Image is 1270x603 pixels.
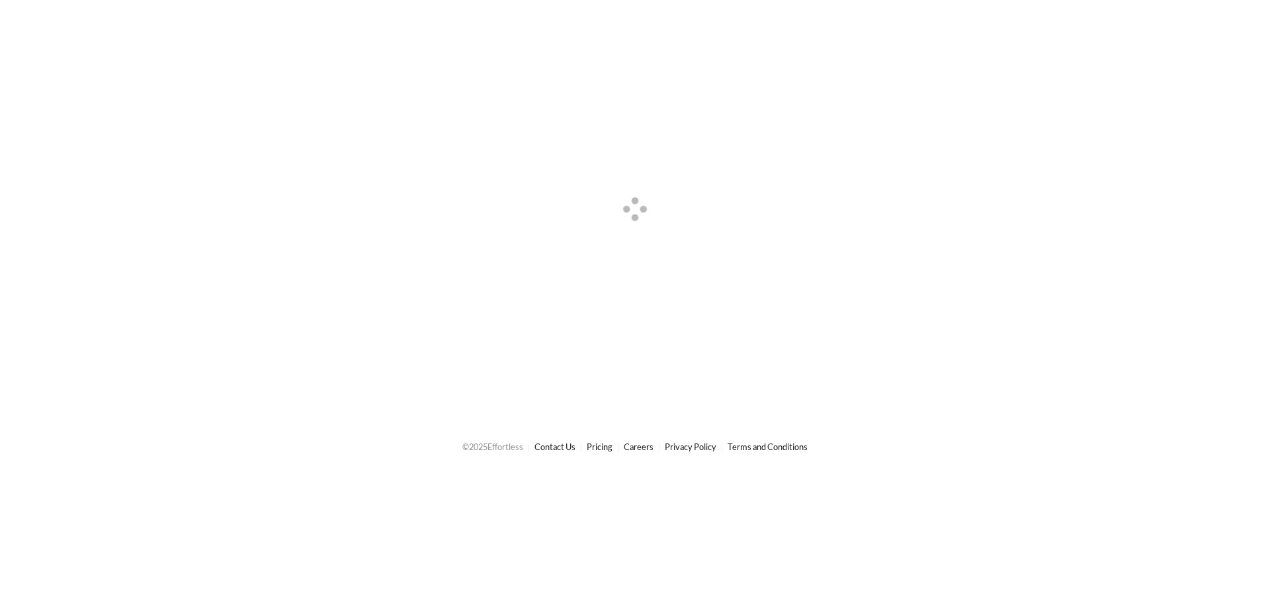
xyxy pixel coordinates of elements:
[462,441,523,452] span: © 2025 Effortless
[665,441,716,452] a: Privacy Policy
[534,441,575,452] a: Contact Us
[624,441,654,452] a: Careers
[728,441,808,452] a: Terms and Conditions
[587,441,613,452] a: Pricing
